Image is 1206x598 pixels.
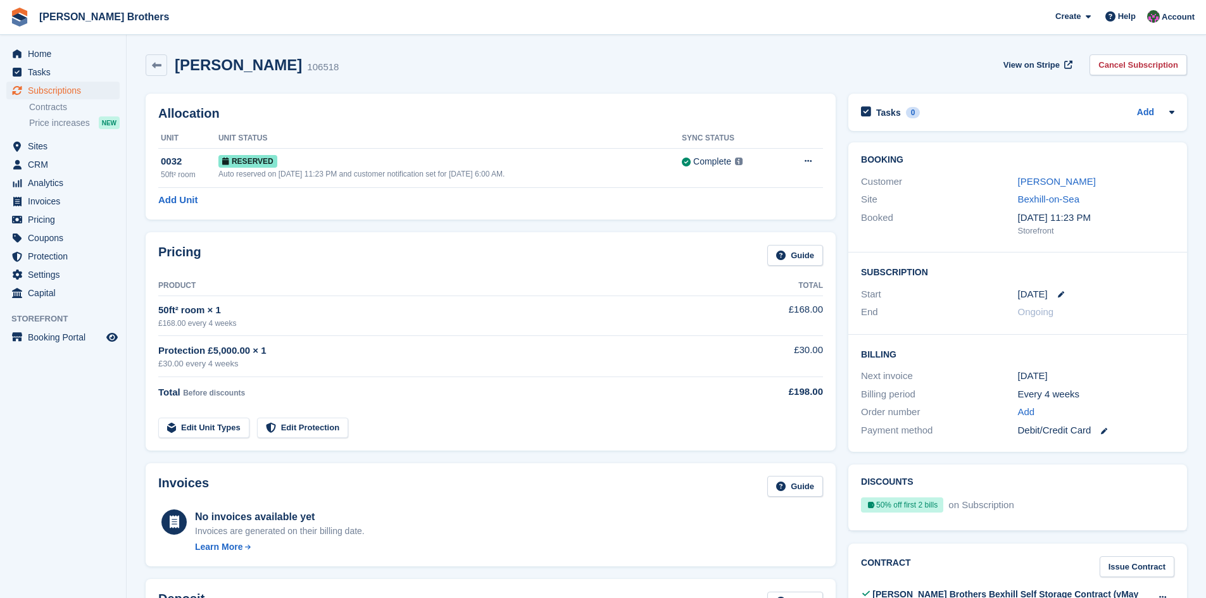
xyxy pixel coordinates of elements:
h2: [PERSON_NAME] [175,56,302,73]
div: Order number [861,405,1017,420]
a: Preview store [104,330,120,345]
div: Protection £5,000.00 × 1 [158,344,721,358]
div: End [861,305,1017,320]
span: Ongoing [1018,306,1054,317]
span: Pricing [28,211,104,228]
span: Help [1118,10,1136,23]
a: Contracts [29,101,120,113]
a: Guide [767,476,823,497]
th: Product [158,276,721,296]
span: Subscriptions [28,82,104,99]
a: menu [6,137,120,155]
div: Billing period [861,387,1017,402]
span: CRM [28,156,104,173]
div: Storefront [1018,225,1174,237]
div: £30.00 every 4 weeks [158,358,721,370]
span: Protection [28,247,104,265]
img: Nick Wright [1147,10,1160,23]
span: Settings [28,266,104,283]
a: Learn More [195,540,365,554]
a: menu [6,82,120,99]
span: Storefront [11,313,126,325]
div: Next invoice [861,369,1017,383]
a: menu [6,284,120,302]
span: View on Stripe [1003,59,1060,72]
div: 50ft² room [161,169,218,180]
h2: Tasks [876,107,901,118]
div: Payment method [861,423,1017,438]
a: menu [6,229,120,247]
span: on Subscription [946,499,1014,510]
span: Before discounts [183,389,245,397]
span: Invoices [28,192,104,210]
a: Price increases NEW [29,116,120,130]
a: Guide [767,245,823,266]
a: Bexhill-on-Sea [1018,194,1080,204]
div: Site [861,192,1017,207]
span: Total [158,387,180,397]
a: Edit Unit Types [158,418,249,439]
div: Customer [861,175,1017,189]
span: Price increases [29,117,90,129]
div: Invoices are generated on their billing date. [195,525,365,538]
span: Reserved [218,155,277,168]
a: menu [6,328,120,346]
h2: Booking [861,155,1174,165]
div: Booked [861,211,1017,237]
a: View on Stripe [998,54,1075,75]
span: Booking Portal [28,328,104,346]
td: £168.00 [721,296,823,335]
a: menu [6,45,120,63]
a: menu [6,174,120,192]
img: icon-info-grey-7440780725fd019a000dd9b08b2336e03edf1995a4989e88bcd33f0948082b44.svg [735,158,743,165]
td: £30.00 [721,336,823,377]
a: Issue Contract [1100,556,1174,577]
span: Coupons [28,229,104,247]
h2: Invoices [158,476,209,497]
div: Auto reserved on [DATE] 11:23 PM and customer notification set for [DATE] 6:00 AM. [218,168,682,180]
div: Start [861,287,1017,302]
a: Cancel Subscription [1090,54,1187,75]
h2: Billing [861,347,1174,360]
a: menu [6,192,120,210]
th: Unit [158,128,218,149]
span: Analytics [28,174,104,192]
img: stora-icon-8386f47178a22dfd0bd8f6a31ec36ba5ce8667c1dd55bd0f319d3a0aa187defe.svg [10,8,29,27]
div: Learn More [195,540,242,554]
a: menu [6,266,120,283]
span: Account [1162,11,1195,23]
time: 2025-10-04 00:00:00 UTC [1018,287,1048,302]
h2: Subscription [861,265,1174,278]
div: 0032 [161,154,218,169]
div: £198.00 [721,385,823,399]
th: Unit Status [218,128,682,149]
span: Tasks [28,63,104,81]
h2: Discounts [861,477,1174,487]
div: [DATE] 11:23 PM [1018,211,1174,225]
div: NEW [99,116,120,129]
div: 0 [906,107,920,118]
div: Debit/Credit Card [1018,423,1174,438]
div: No invoices available yet [195,509,365,525]
a: [PERSON_NAME] [1018,176,1096,187]
a: menu [6,247,120,265]
th: Total [721,276,823,296]
a: [PERSON_NAME] Brothers [34,6,174,27]
span: Sites [28,137,104,155]
a: Edit Protection [257,418,348,439]
h2: Contract [861,556,911,577]
h2: Allocation [158,106,823,121]
div: £168.00 every 4 weeks [158,318,721,329]
div: Complete [693,155,731,168]
h2: Pricing [158,245,201,266]
div: 50ft² room × 1 [158,303,721,318]
th: Sync Status [682,128,780,149]
div: 50% off first 2 bills [861,497,943,513]
span: Home [28,45,104,63]
span: Create [1055,10,1081,23]
div: 106518 [307,60,339,75]
a: menu [6,156,120,173]
div: [DATE] [1018,369,1174,383]
div: Every 4 weeks [1018,387,1174,402]
a: menu [6,211,120,228]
